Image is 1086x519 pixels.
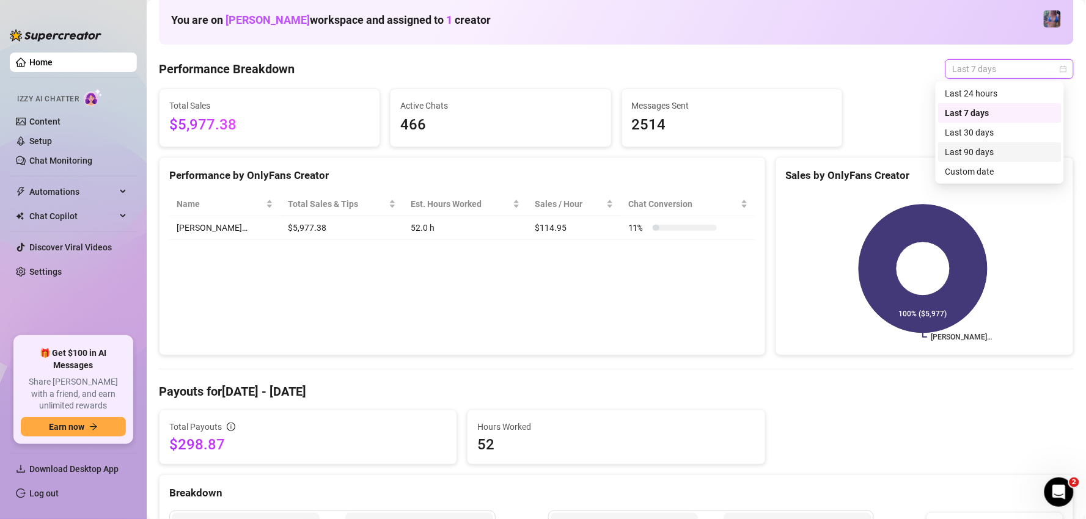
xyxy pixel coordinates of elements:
[411,197,510,211] div: Est. Hours Worked
[632,99,832,112] span: Messages Sent
[938,84,1062,103] div: Last 24 hours
[632,114,832,137] span: 2514
[400,114,601,137] span: 466
[535,197,604,211] span: Sales / Hour
[400,99,601,112] span: Active Chats
[29,242,112,252] a: Discover Viral Videos
[84,89,103,106] img: AI Chatter
[169,167,755,184] div: Performance by OnlyFans Creator
[21,417,126,437] button: Earn nowarrow-right
[16,464,26,474] span: download
[49,422,84,432] span: Earn now
[169,114,370,137] span: $5,977.38
[621,192,755,216] th: Chat Conversion
[446,13,452,26] span: 1
[1044,10,1061,27] img: Jaylie
[527,216,621,240] td: $114.95
[477,420,755,434] span: Hours Worked
[288,197,386,211] span: Total Sales & Tips
[169,216,281,240] td: [PERSON_NAME]…
[29,156,92,165] a: Chat Monitoring
[29,488,59,498] a: Log out
[10,29,101,42] img: logo-BBDzfeDw.svg
[177,197,263,211] span: Name
[945,106,1054,120] div: Last 7 days
[786,167,1063,184] div: Sales by OnlyFans Creator
[29,136,52,146] a: Setup
[628,197,738,211] span: Chat Conversion
[477,435,755,454] span: 52
[89,423,98,431] span: arrow-right
[1069,477,1079,487] span: 2
[226,13,310,26] span: [PERSON_NAME]
[159,383,1074,400] h4: Payouts for [DATE] - [DATE]
[171,13,491,27] h1: You are on workspace and assigned to creator
[29,464,119,474] span: Download Desktop App
[938,103,1062,123] div: Last 7 days
[159,60,295,78] h4: Performance Breakdown
[169,99,370,112] span: Total Sales
[938,142,1062,162] div: Last 90 days
[945,165,1054,178] div: Custom date
[29,267,62,277] a: Settings
[21,376,126,412] span: Share [PERSON_NAME] with a friend, and earn unlimited rewards
[1044,477,1074,507] iframe: Intercom live chat
[527,192,621,216] th: Sales / Hour
[1060,65,1067,73] span: calendar
[945,145,1054,159] div: Last 90 days
[945,126,1054,139] div: Last 30 days
[945,87,1054,100] div: Last 24 hours
[931,333,992,341] text: [PERSON_NAME]…
[169,192,281,216] th: Name
[169,420,222,434] span: Total Payouts
[938,162,1062,181] div: Custom date
[953,60,1066,78] span: Last 7 days
[17,93,79,105] span: Izzy AI Chatter
[21,347,126,371] span: 🎁 Get $100 in AI Messages
[29,117,61,126] a: Content
[281,216,403,240] td: $5,977.38
[227,423,235,431] span: info-circle
[281,192,403,216] th: Total Sales & Tips
[29,206,116,226] span: Chat Copilot
[29,182,116,201] span: Automations
[169,435,447,454] span: $298.87
[169,485,1063,501] div: Breakdown
[16,212,24,220] img: Chat Copilot
[29,57,53,67] a: Home
[628,221,648,234] span: 11 %
[403,216,527,240] td: 52.0 h
[938,123,1062,142] div: Last 30 days
[16,187,26,197] span: thunderbolt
